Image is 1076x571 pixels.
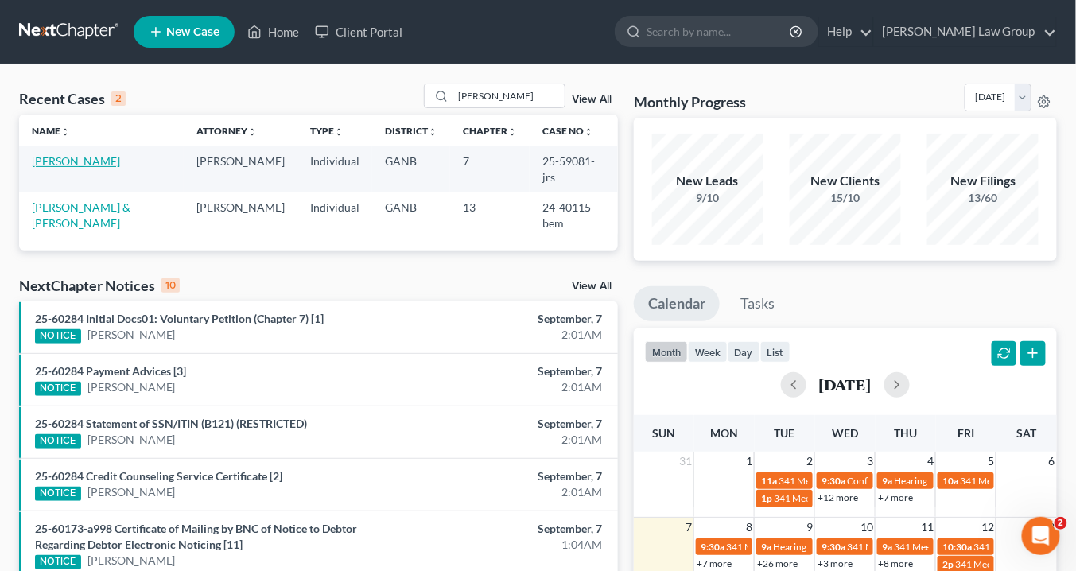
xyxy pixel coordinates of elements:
a: Calendar [634,286,720,321]
h2: [DATE] [819,376,872,393]
span: Fri [958,426,974,440]
a: Tasks [727,286,790,321]
span: 341 Meeting for [PERSON_NAME] [847,541,990,553]
span: 3 [865,452,875,471]
i: unfold_more [428,127,437,137]
span: Mon [710,426,738,440]
span: Wed [832,426,858,440]
span: 1p [761,492,772,504]
div: NOTICE [35,329,81,344]
span: Confirmation Hearing for [PERSON_NAME] [847,475,1029,487]
div: Recent Cases [19,89,126,108]
div: 13/60 [927,190,1039,206]
i: unfold_more [247,127,257,137]
button: month [645,341,688,363]
span: Thu [894,426,917,440]
i: unfold_more [60,127,70,137]
span: 10 [859,518,875,537]
a: 25-60173-a998 Certificate of Mailing by BNC of Notice to Debtor Regarding Debtor Electronic Notic... [35,522,357,551]
a: Client Portal [307,17,410,46]
span: 1 [744,452,754,471]
a: Help [819,17,872,46]
div: 9/10 [652,190,763,206]
div: NOTICE [35,487,81,501]
div: NextChapter Notices [19,276,180,295]
a: [PERSON_NAME] [87,553,176,569]
a: [PERSON_NAME] [87,484,176,500]
a: Districtunfold_more [385,125,437,137]
a: Chapterunfold_more [463,125,517,137]
span: 9a [761,541,771,553]
a: 25-60284 Credit Counseling Service Certificate [2] [35,469,282,483]
span: 4 [926,452,935,471]
span: 8 [744,518,754,537]
iframe: Intercom live chat [1022,517,1060,555]
span: Hearing for [PERSON_NAME] [773,541,897,553]
div: NOTICE [35,382,81,396]
td: Individual [297,146,372,192]
i: unfold_more [334,127,344,137]
td: 7 [450,146,530,192]
a: +7 more [697,557,732,569]
span: 9 [805,518,814,537]
div: New Filings [927,172,1039,190]
span: 341 Meeting for [PERSON_NAME] & [PERSON_NAME] [726,541,954,553]
a: Case Nounfold_more [542,125,593,137]
a: 25-60284 Statement of SSN/ITIN (B121) (RESTRICTED) [35,417,307,430]
span: Sun [652,426,675,440]
span: 10:30a [942,541,972,553]
span: New Case [166,26,219,38]
td: Individual [297,192,372,238]
button: list [760,341,790,363]
a: +12 more [818,491,858,503]
a: View All [572,281,612,292]
span: 6 [1047,452,1057,471]
td: 24-40115-bem [530,192,618,238]
div: September, 7 [424,363,602,379]
i: unfold_more [584,127,593,137]
div: 2 [111,91,126,106]
a: [PERSON_NAME] [32,154,120,168]
span: 31 [678,452,693,471]
a: [PERSON_NAME] & [PERSON_NAME] [32,200,130,230]
span: 2 [805,452,814,471]
div: New Clients [790,172,901,190]
a: [PERSON_NAME] [87,379,176,395]
span: 5 [986,452,996,471]
button: week [688,341,728,363]
td: [PERSON_NAME] [184,146,297,192]
a: Nameunfold_more [32,125,70,137]
span: 9a [882,475,892,487]
a: Typeunfold_more [310,125,344,137]
div: NOTICE [35,434,81,449]
span: 11a [761,475,777,487]
span: 9:30a [701,541,724,553]
a: +26 more [757,557,798,569]
span: 341 Meeting for [PERSON_NAME] [779,475,922,487]
h3: Monthly Progress [634,92,747,111]
span: 2 [1055,517,1067,530]
td: GANB [372,146,450,192]
span: 9a [882,541,892,553]
input: Search by name... [453,84,565,107]
div: 2:01AM [424,432,602,448]
a: [PERSON_NAME] [87,432,176,448]
td: [PERSON_NAME] [184,192,297,238]
span: 11 [919,518,935,537]
span: 7 [684,518,693,537]
div: September, 7 [424,416,602,432]
a: +8 more [878,557,913,569]
span: 9:30a [822,541,845,553]
div: September, 7 [424,311,602,327]
div: 2:01AM [424,327,602,343]
div: New Leads [652,172,763,190]
button: day [728,341,760,363]
span: 341 Meeting for [PERSON_NAME] [894,541,1037,553]
div: 1:04AM [424,537,602,553]
a: [PERSON_NAME] Law Group [874,17,1056,46]
a: [PERSON_NAME] [87,327,176,343]
a: View All [572,94,612,105]
span: 12 [980,518,996,537]
a: +3 more [818,557,853,569]
td: 13 [450,192,530,238]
